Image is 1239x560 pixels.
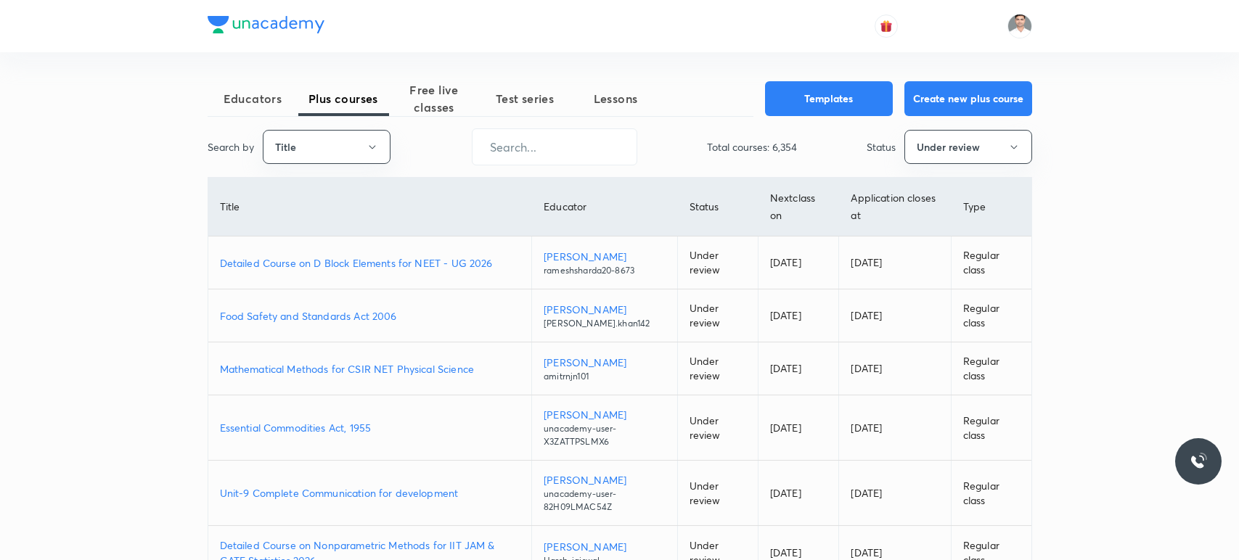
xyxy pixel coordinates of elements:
input: Search... [473,128,637,165]
td: Regular class [951,236,1031,289]
td: Regular class [951,395,1031,461]
button: Title [263,130,390,164]
button: avatar [875,15,898,38]
td: [DATE] [839,236,951,289]
a: [PERSON_NAME][PERSON_NAME].khan142 [544,302,665,330]
td: [DATE] [839,342,951,395]
p: [PERSON_NAME] [544,355,665,370]
img: avatar [880,20,893,33]
th: Title [208,178,532,236]
td: [DATE] [758,342,839,395]
p: [PERSON_NAME] [544,472,665,487]
p: [PERSON_NAME] [544,302,665,317]
p: unacademy-user-X3ZATTPSLMX6 [544,422,665,448]
p: amitrnjn101 [544,370,665,383]
td: Regular class [951,289,1031,342]
th: Next class on [758,178,839,236]
p: rameshsharda20-8673 [544,264,665,277]
th: Educator [532,178,677,236]
td: Regular class [951,461,1031,526]
span: Educators [208,90,298,107]
p: [PERSON_NAME] [544,539,665,554]
a: Essential Commodities Act, 1955 [220,420,520,435]
p: unacademy-user-82H09LMAC54Z [544,487,665,514]
td: [DATE] [758,395,839,461]
img: ttu [1190,453,1207,470]
p: [PERSON_NAME].khan142 [544,317,665,330]
td: Under review [677,461,758,526]
button: Create new plus course [904,81,1032,116]
p: Status [867,139,896,155]
span: Test series [480,90,571,107]
th: Type [951,178,1031,236]
td: Under review [677,342,758,395]
p: [PERSON_NAME] [544,407,665,422]
span: Plus courses [298,90,389,107]
a: Detailed Course on D Block Elements for NEET - UG 2026 [220,255,520,271]
td: [DATE] [839,289,951,342]
td: [DATE] [758,461,839,526]
td: [DATE] [839,395,951,461]
td: [DATE] [758,236,839,289]
span: Free live classes [389,81,480,116]
td: Under review [677,236,758,289]
p: Search by [208,139,254,155]
td: [DATE] [839,461,951,526]
a: [PERSON_NAME]amitrnjn101 [544,355,665,383]
td: [DATE] [758,289,839,342]
span: Lessons [571,90,661,107]
a: Mathematical Methods for CSIR NET Physical Science [220,361,520,376]
td: Regular class [951,342,1031,395]
a: Company Logo [208,16,324,37]
img: Mant Lal [1007,14,1032,38]
p: [PERSON_NAME] [544,249,665,264]
img: Company Logo [208,16,324,33]
p: Total courses: 6,354 [707,139,797,155]
td: Under review [677,289,758,342]
th: Application closes at [839,178,951,236]
button: Templates [765,81,893,116]
a: Food Safety and Standards Act 2006 [220,308,520,324]
th: Status [677,178,758,236]
td: Under review [677,395,758,461]
a: Unit-9 Complete Communication for development [220,485,520,501]
a: [PERSON_NAME]rameshsharda20-8673 [544,249,665,277]
button: Under review [904,130,1032,164]
a: [PERSON_NAME]unacademy-user-X3ZATTPSLMX6 [544,407,665,448]
a: [PERSON_NAME]unacademy-user-82H09LMAC54Z [544,472,665,514]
